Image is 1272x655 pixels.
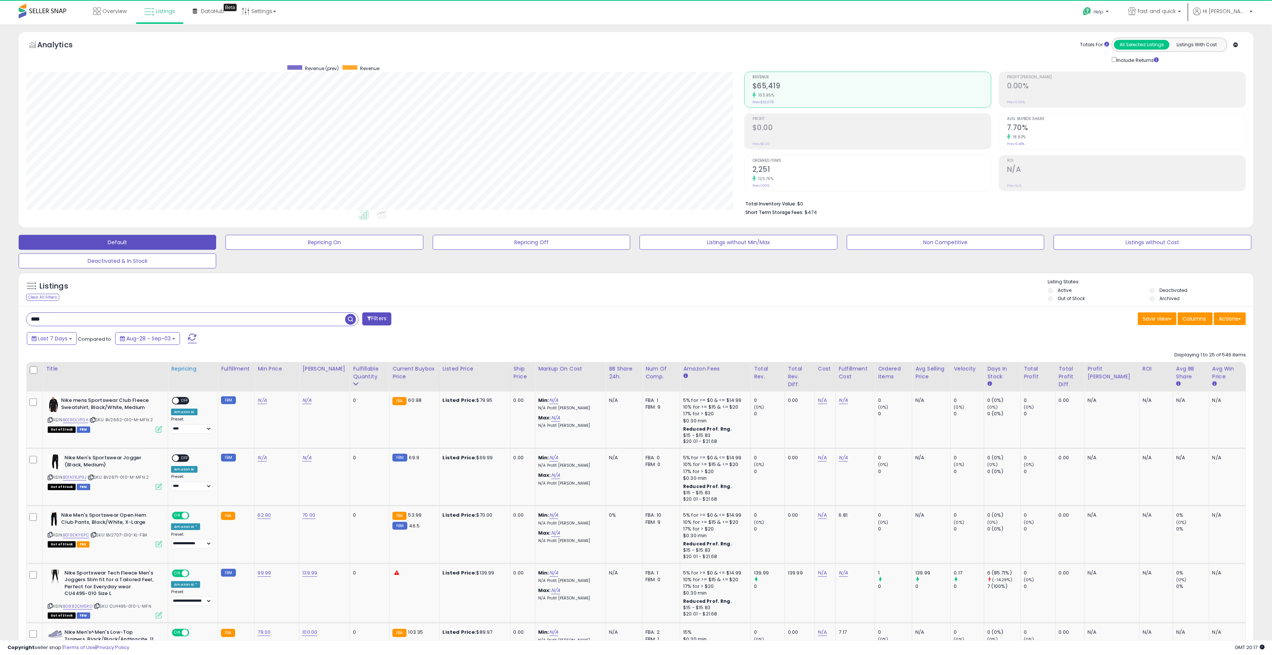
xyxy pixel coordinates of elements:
[788,454,809,461] div: 0.00
[19,235,216,250] button: Default
[683,426,732,432] b: Reduced Prof. Rng.
[221,512,235,520] small: FBA
[48,454,162,489] div: ASIN:
[788,512,809,519] div: 0.00
[646,365,677,381] div: Num of Comp.
[752,100,774,104] small: Prev: $32,076
[878,526,912,532] div: 0
[171,365,215,373] div: Repricing
[878,519,888,525] small: (0%)
[915,454,945,461] div: N/A
[551,472,560,479] a: N/A
[1114,40,1170,50] button: All Selected Listings
[987,462,998,467] small: (0%)
[1193,7,1253,24] a: Hi [PERSON_NAME]
[392,512,406,520] small: FBA
[408,397,422,404] span: 60.98
[1176,526,1209,532] div: 0%
[1183,315,1206,322] span: Columns
[954,462,964,467] small: (0%)
[1088,365,1136,381] div: Profit [PERSON_NAME]
[171,523,200,530] div: Amazon AI *
[126,335,171,342] span: Aug-28 - Sep-03
[1007,75,1246,79] span: Profit [PERSON_NAME]
[878,397,912,404] div: 0
[987,365,1017,381] div: Days In Stock
[26,294,59,301] div: Clear All Filters
[514,454,529,461] div: 0.00
[1080,41,1109,48] div: Totals For
[89,417,153,423] span: | SKU: BV2662-010-M-MFN 2
[360,65,379,72] span: Revenue
[258,365,296,373] div: Min Price
[224,4,237,11] div: Tooltip anchor
[302,511,315,519] a: 70.00
[258,511,271,519] a: 62.90
[538,365,603,373] div: Markup on Cost
[683,532,745,539] div: $0.30 min
[443,397,505,404] div: $79.95
[77,426,90,433] span: FBM
[1077,1,1116,24] a: Help
[443,511,477,519] b: Listed Price:
[40,281,68,292] h5: Listings
[1058,295,1085,302] label: Out of Stock
[48,570,63,583] img: 31CT7p-2yKL._SL40_.jpg
[37,40,87,52] h5: Analytics
[549,629,558,636] a: N/A
[754,404,764,410] small: (0%)
[61,397,152,413] b: Nike mens Sportswear Club Fleece Sweatshirt, Black/White, Medium
[683,454,745,461] div: 5% for >= $0 & <= $14.99
[408,511,422,519] span: 53.99
[392,522,407,530] small: FBM
[443,397,477,404] b: Listed Price:
[433,235,630,250] button: Repricing Off
[878,468,912,475] div: 0
[754,512,785,519] div: 0
[839,569,848,577] a: N/A
[538,538,600,544] p: N/A Profit [PERSON_NAME]
[752,82,991,92] h2: $65,419
[115,332,180,345] button: Aug-28 - Sep-03
[987,526,1020,532] div: 0 (0%)
[48,454,63,469] img: 31ZlOY11bgL._SL40_.jpg
[302,365,347,373] div: [PERSON_NAME]
[443,512,505,519] div: $70.00
[551,587,560,594] a: N/A
[538,481,600,486] p: N/A Profit [PERSON_NAME]
[752,123,991,133] h2: $0.00
[443,569,477,576] b: Listed Price:
[1143,397,1167,404] div: N/A
[788,365,812,388] div: Total Rev. Diff.
[225,235,423,250] button: Repricing On
[1203,7,1247,15] span: Hi [PERSON_NAME]
[19,254,216,268] button: Deactivated & In Stock
[173,513,182,519] span: ON
[878,512,912,519] div: 0
[409,522,420,529] span: 46.5
[48,512,162,547] div: ASIN:
[221,396,236,404] small: FBM
[549,397,558,404] a: N/A
[646,512,674,519] div: FBA: 10
[353,397,384,404] div: 0
[1143,454,1167,461] div: N/A
[102,7,127,15] span: Overview
[353,454,384,461] div: 0
[171,532,212,549] div: Preset:
[48,397,162,432] div: ASIN:
[683,404,745,410] div: 10% for >= $15 & <= $20
[46,365,165,373] div: Title
[1024,454,1055,461] div: 0
[63,417,88,423] a: B019DLVP0A
[1024,365,1052,381] div: Total Profit
[549,569,558,577] a: N/A
[48,570,162,618] div: ASIN:
[90,532,147,538] span: | SKU: BV2707-010-XL-FBA
[1007,123,1246,133] h2: 7.70%
[538,521,600,526] p: N/A Profit [PERSON_NAME]
[171,417,212,434] div: Preset:
[171,474,212,491] div: Preset:
[915,512,945,519] div: N/A
[392,397,406,405] small: FBA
